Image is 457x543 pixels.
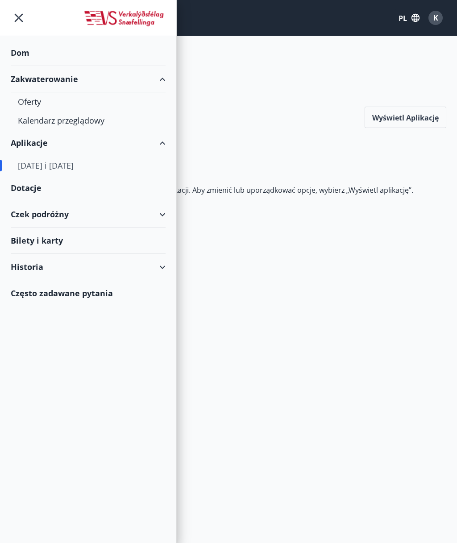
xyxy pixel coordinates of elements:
font: Zakwaterowanie [11,74,78,84]
font: K [433,13,438,23]
font: Kliknij nieruchomość, aby dodać ją do swojej aplikacji. Aby zmienić lub uporządkować opcje, wybie... [11,185,413,195]
font: Często zadawane pytania [11,288,113,298]
font: Aplikacje [11,137,48,148]
button: menu [11,10,27,26]
font: Dotacje [11,182,42,193]
font: Historia [11,261,43,272]
button: Wyświetl aplikację [365,107,446,128]
font: Bilety i karty [11,235,63,246]
img: logo_związku [83,10,166,28]
font: PL [399,13,407,23]
button: PL [395,9,423,26]
font: Czek podróżny [11,209,69,220]
button: K [425,7,446,29]
font: Oferty [18,96,41,107]
font: Wyświetl aplikację [372,113,439,123]
font: Dom [11,47,29,58]
font: [DATE] i [DATE] [18,160,74,171]
font: Kalendarz przeglądowy [18,115,104,126]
